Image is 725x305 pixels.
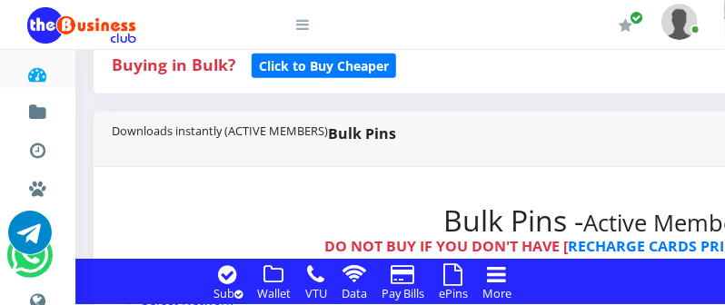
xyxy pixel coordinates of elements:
[482,285,511,301] small: More
[252,282,296,302] a: Wallet
[630,11,643,25] span: Renew/Upgrade Subscription
[208,282,248,302] a: Sub
[8,224,52,254] a: Chat for support
[112,54,235,75] strong: Buying in Bulk?
[433,282,473,302] a: ePins
[257,285,291,301] small: Wallet
[27,7,136,44] img: Logo
[439,285,468,301] small: ePins
[382,285,424,301] small: Pay Bills
[300,282,333,302] a: VTU
[27,87,48,131] a: Fund wallet
[619,18,632,33] i: Renew/Upgrade Subscription
[27,125,48,169] a: Transactions
[11,247,48,277] a: Chat for support
[376,282,430,302] a: Pay Bills
[69,226,221,257] a: International VTU
[214,285,243,301] small: Sub
[342,285,367,301] small: Data
[336,282,372,302] a: Data
[661,4,698,39] img: User
[259,57,389,74] b: Click to Buy Cheaper
[305,285,327,301] small: VTU
[112,123,328,140] small: Downloads instantly (ACTIVE MEMBERS)
[252,54,396,75] a: Click to Buy Cheaper
[27,163,48,207] a: Miscellaneous Payments
[27,49,48,93] a: Dashboard
[69,200,221,231] a: Nigerian VTU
